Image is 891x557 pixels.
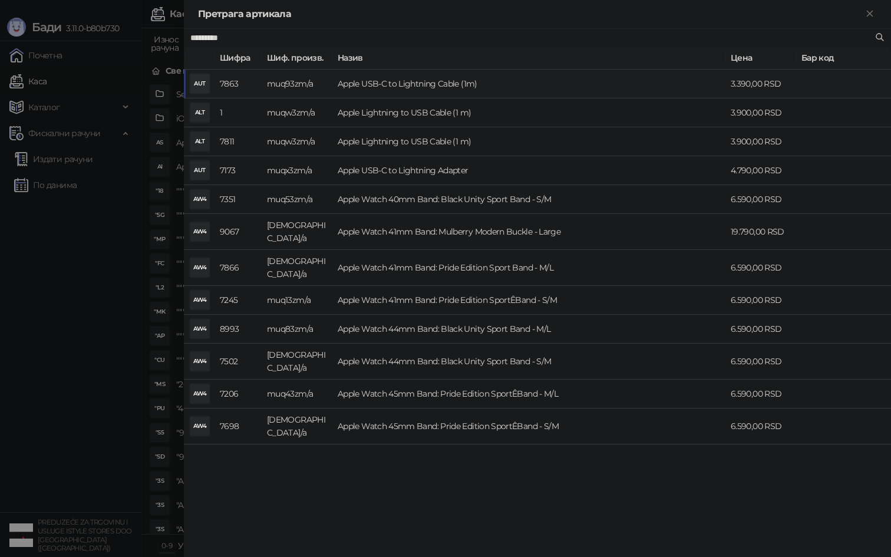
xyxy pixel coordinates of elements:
th: Шиф. произв. [262,47,333,70]
td: 6.590,00 RSD [726,250,797,286]
td: muqw3zm/a [262,98,333,127]
td: muq13zm/a [262,286,333,315]
td: 9067 [215,214,262,250]
td: 8993 [215,315,262,344]
th: Назив [333,47,726,70]
td: Apple Lightning to USB Cable (1 m) [333,127,726,156]
td: 6.590,00 RSD [726,286,797,315]
div: AW4 [190,222,209,241]
td: 7698 [215,408,262,444]
td: 7351 [215,185,262,214]
td: [DEMOGRAPHIC_DATA]/a [262,250,333,286]
div: AW4 [190,291,209,309]
td: Apple Watch 41mm Band: Pride Edition Sport Band - M/L [333,250,726,286]
td: muq53zm/a [262,185,333,214]
td: Apple Watch 45mm Band: Pride Edition SportÊBand - S/M [333,408,726,444]
td: 6.590,00 RSD [726,185,797,214]
td: 6.590,00 RSD [726,408,797,444]
td: 3.900,00 RSD [726,127,797,156]
td: 7663 [215,444,262,480]
div: AW4 [190,190,209,209]
th: Шифра [215,47,262,70]
td: 6.590,00 RSD [726,315,797,344]
div: ALT [190,132,209,151]
div: AUT [190,74,209,93]
td: [DEMOGRAPHIC_DATA]/a [262,408,333,444]
td: muqw3zm/a [262,127,333,156]
td: Apple Watch 44mm Band: Black Unity Sport Band - S/M [333,344,726,380]
td: muq83zm/a [262,315,333,344]
td: [DEMOGRAPHIC_DATA]/a [262,444,333,480]
div: AW4 [190,258,209,277]
td: 3.390,00 RSD [726,70,797,98]
td: Apple USB-C to Lightning Adapter [333,156,726,185]
td: Apple Watch 45mm Band: Pride Edition SportÊBand - M/L [333,380,726,408]
td: 7811 [215,127,262,156]
td: 6.590,00 RSD [726,380,797,408]
th: Бар код [797,47,891,70]
div: AW4 [190,352,209,371]
div: ALT [190,103,209,122]
div: Претрага артикала [198,7,863,21]
div: AUT [190,161,209,180]
td: muqx3zm/a [262,156,333,185]
td: [DEMOGRAPHIC_DATA]/a [262,214,333,250]
td: 7866 [215,250,262,286]
td: 7245 [215,286,262,315]
td: 7863 [215,70,262,98]
td: 6.590,00 RSD [726,344,797,380]
td: Apple Watch 41mm Band: Mulberry Modern Buckle - Large [333,214,726,250]
td: Apple Watch 40mm Band: Black Unity Sport Band - S/M [333,185,726,214]
button: Close [863,7,877,21]
td: 6.590,00 RSD [726,444,797,480]
td: 7206 [215,380,262,408]
div: AW4 [190,319,209,338]
td: Apple Lightning to USB Cable (1 m) [333,98,726,127]
td: muq93zm/a [262,70,333,98]
div: AW4 [190,384,209,403]
td: Apple Watch 45mm Nike Band: Blue Flame Nike Sport Band - M/L [333,444,726,480]
td: Apple USB-C to Lightning Cable (1m) [333,70,726,98]
td: 4.790,00 RSD [726,156,797,185]
td: Apple Watch 44mm Band: Black Unity Sport Band - M/L [333,315,726,344]
div: AW4 [190,417,209,436]
th: Цена [726,47,797,70]
td: 19.790,00 RSD [726,214,797,250]
td: 7173 [215,156,262,185]
td: muq43zm/a [262,380,333,408]
td: Apple Watch 41mm Band: Pride Edition SportÊBand - S/M [333,286,726,315]
td: [DEMOGRAPHIC_DATA]/a [262,344,333,380]
td: 7502 [215,344,262,380]
td: 3.900,00 RSD [726,98,797,127]
td: 1 [215,98,262,127]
